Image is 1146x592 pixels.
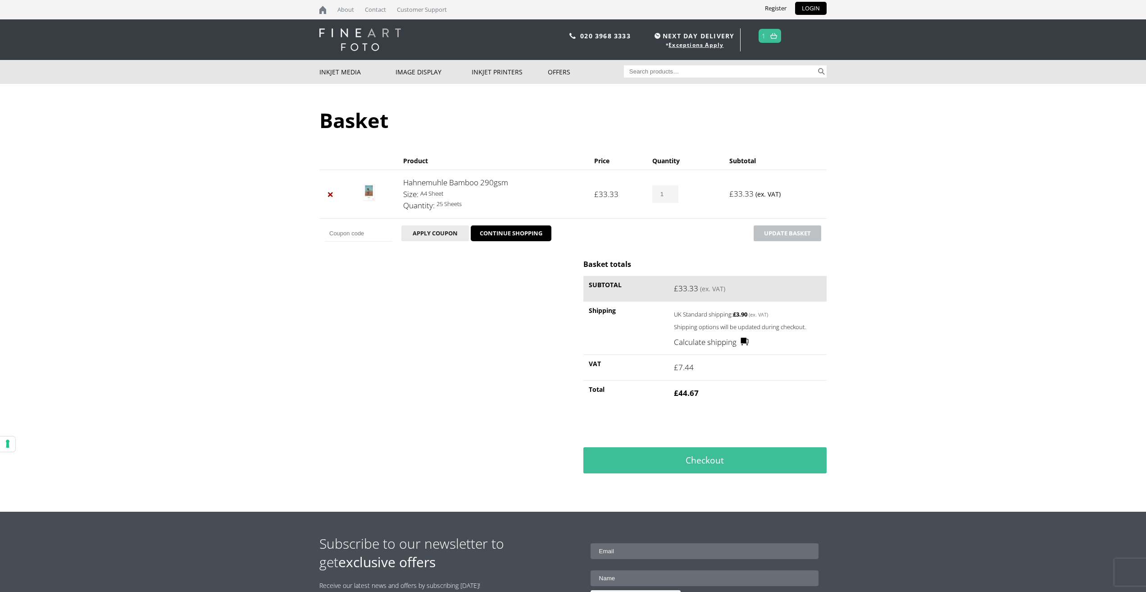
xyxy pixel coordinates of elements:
a: Exceptions Apply [668,41,723,49]
p: 25 Sheets [403,199,583,209]
img: phone.svg [569,33,576,39]
a: Hahnemuhle Bamboo 290gsm [403,177,508,188]
a: Register [758,2,793,15]
input: Email [591,543,819,559]
img: logo-white.svg [319,28,401,51]
span: £ [674,283,678,294]
th: Quantity [647,152,724,170]
bdi: 33.33 [674,283,698,294]
span: NEXT DAY DELIVERY [652,31,734,41]
dt: Size: [403,188,418,200]
h2: Basket totals [583,259,827,269]
span: £ [594,189,599,199]
a: Inkjet Printers [472,60,548,84]
img: time.svg [655,33,660,39]
small: (ex. VAT) [700,285,725,293]
a: Image Display [396,60,472,84]
span: £ [733,310,736,318]
a: Inkjet Media [319,60,396,84]
th: Price [589,152,647,170]
a: CONTINUE SHOPPING [471,225,551,242]
img: Hahnemuhle Bamboo 290gsm [362,184,376,202]
img: basket.svg [770,33,777,39]
th: Subtotal [724,152,827,170]
bdi: 7.44 [674,362,694,372]
a: 020 3968 3333 [580,32,631,40]
span: £ [674,362,678,372]
h1: Basket [319,106,827,134]
p: Shipping options will be updated during checkout. [674,322,821,332]
bdi: 33.33 [594,189,618,199]
a: LOGIN [795,2,827,15]
button: Search [816,65,827,78]
input: Search products… [624,65,817,78]
a: Remove Hahnemuhle Bamboo 290gsm from basket [325,188,337,200]
th: VAT [583,354,668,380]
button: Update basket [754,225,821,241]
button: Apply coupon [401,225,469,241]
dt: Quantity: [403,200,435,211]
span: £ [674,388,678,398]
label: UK Standard shipping: [674,308,807,319]
th: Shipping [583,301,668,354]
input: Coupon code [325,225,392,242]
bdi: 33.33 [729,188,754,199]
p: A4 Sheet [403,188,583,199]
bdi: 3.90 [733,310,747,318]
th: Subtotal [583,276,668,302]
input: Product quantity [652,185,678,203]
input: Name [591,570,819,586]
span: £ [729,188,734,199]
a: Calculate shipping [674,336,749,348]
iframe: PayPal [583,415,827,440]
a: Offers [548,60,624,84]
strong: exclusive offers [338,553,436,571]
th: Total [583,380,668,406]
bdi: 44.67 [674,388,699,398]
th: Product [398,152,589,170]
small: (ex. VAT) [749,311,768,318]
h2: Subscribe to our newsletter to get [319,534,573,571]
a: 1 [762,29,766,42]
small: (ex. VAT) [755,190,781,198]
a: Checkout [583,447,827,473]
